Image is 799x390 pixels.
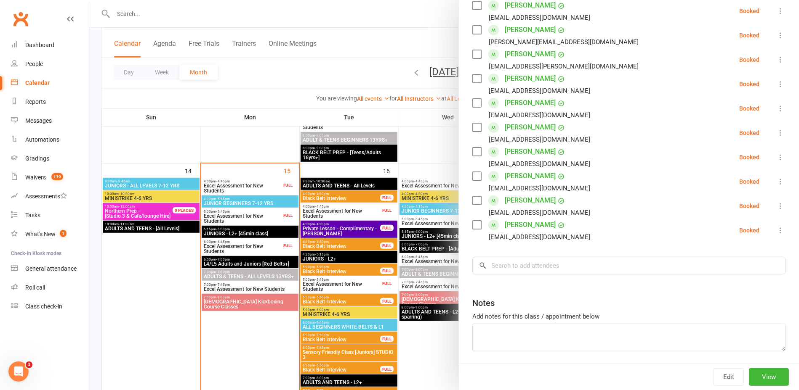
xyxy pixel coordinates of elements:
[11,36,89,55] a: Dashboard
[11,55,89,74] a: People
[505,194,556,207] a: [PERSON_NAME]
[11,168,89,187] a: Waivers 119
[25,212,40,219] div: Tasks
[60,230,67,237] span: 1
[11,92,89,111] a: Reports
[26,361,32,368] span: 1
[489,12,590,23] div: [EMAIL_ADDRESS][DOMAIN_NAME]
[714,368,744,386] button: Edit
[25,231,56,237] div: What's New
[739,203,759,209] div: Booked
[25,265,77,272] div: General attendance
[489,110,590,121] div: [EMAIL_ADDRESS][DOMAIN_NAME]
[739,105,759,111] div: Booked
[505,218,556,232] a: [PERSON_NAME]
[25,42,54,48] div: Dashboard
[739,179,759,184] div: Booked
[739,57,759,63] div: Booked
[11,149,89,168] a: Gradings
[739,8,759,14] div: Booked
[505,47,556,61] a: [PERSON_NAME]
[11,297,89,316] a: Class kiosk mode
[51,173,63,180] span: 119
[739,81,759,87] div: Booked
[25,136,59,143] div: Automations
[11,130,89,149] a: Automations
[11,187,89,206] a: Assessments
[489,183,590,194] div: [EMAIL_ADDRESS][DOMAIN_NAME]
[739,32,759,38] div: Booked
[11,259,89,278] a: General attendance kiosk mode
[505,121,556,134] a: [PERSON_NAME]
[489,207,590,218] div: [EMAIL_ADDRESS][DOMAIN_NAME]
[11,225,89,244] a: What's New1
[25,117,52,124] div: Messages
[25,61,43,67] div: People
[505,169,556,183] a: [PERSON_NAME]
[505,23,556,37] a: [PERSON_NAME]
[25,98,46,105] div: Reports
[25,79,50,86] div: Calendar
[739,154,759,160] div: Booked
[10,8,31,29] a: Clubworx
[739,227,759,233] div: Booked
[505,145,556,158] a: [PERSON_NAME]
[489,134,590,145] div: [EMAIL_ADDRESS][DOMAIN_NAME]
[749,368,789,386] button: View
[25,174,46,181] div: Waivers
[11,206,89,225] a: Tasks
[489,85,590,96] div: [EMAIL_ADDRESS][DOMAIN_NAME]
[25,155,49,162] div: Gradings
[25,284,45,291] div: Roll call
[11,278,89,297] a: Roll call
[739,130,759,136] div: Booked
[489,158,590,169] div: [EMAIL_ADDRESS][DOMAIN_NAME]
[25,193,67,200] div: Assessments
[472,297,495,309] div: Notes
[11,111,89,130] a: Messages
[489,37,639,47] div: [PERSON_NAME][EMAIL_ADDRESS][DOMAIN_NAME]
[8,361,29,382] iframe: Intercom live chat
[11,74,89,92] a: Calendar
[472,257,786,274] input: Search to add attendees
[505,72,556,85] a: [PERSON_NAME]
[472,311,786,321] div: Add notes for this class / appointment below
[25,303,62,310] div: Class check-in
[505,96,556,110] a: [PERSON_NAME]
[489,61,639,72] div: [EMAIL_ADDRESS][PERSON_NAME][DOMAIN_NAME]
[489,232,590,242] div: [EMAIL_ADDRESS][DOMAIN_NAME]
